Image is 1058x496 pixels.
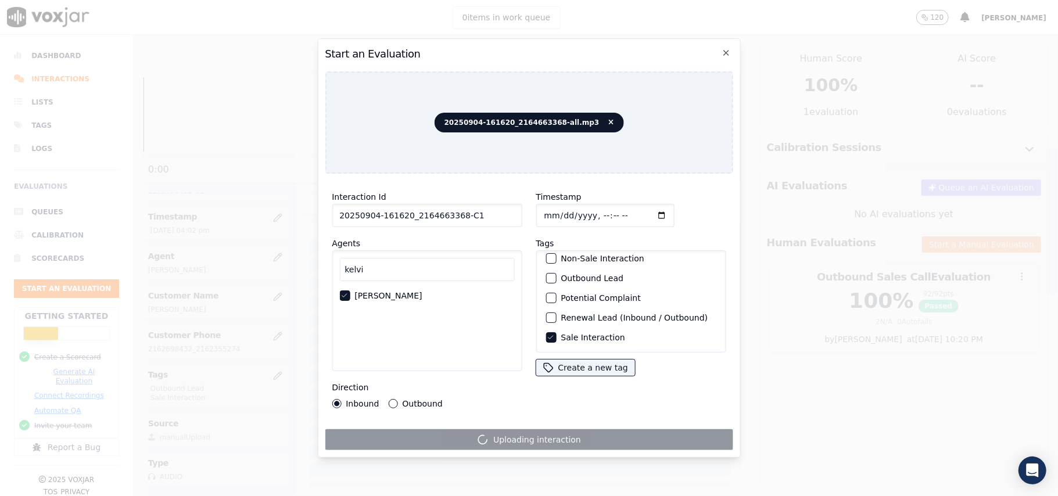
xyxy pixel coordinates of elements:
label: Agents [332,239,360,248]
input: Search Agents... [339,258,514,281]
label: [PERSON_NAME] [354,292,422,300]
label: Timestamp [536,192,581,202]
button: Create a new tag [536,360,634,376]
label: Potential Complaint [561,294,640,302]
label: Direction [332,383,368,392]
label: Outbound [402,400,442,408]
label: Inbound [346,400,379,408]
label: Renewal Lead (Inbound / Outbound) [561,314,708,322]
label: Interaction Id [332,192,386,202]
h2: Start an Evaluation [325,46,733,62]
span: 20250904-161620_2164663368-all.mp3 [435,113,624,132]
label: Outbound Lead [561,274,623,282]
input: reference id, file name, etc [332,204,522,227]
label: Sale Interaction [561,333,625,342]
label: Non-Sale Interaction [561,254,644,263]
label: Tags [536,239,554,248]
div: Open Intercom Messenger [1018,457,1046,484]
